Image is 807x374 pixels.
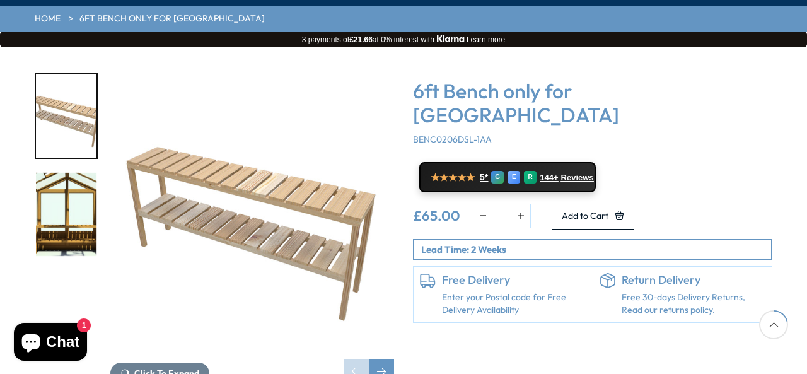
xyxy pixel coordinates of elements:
a: ★★★★★ 5* G E R 144+ Reviews [419,162,596,192]
div: 2 / 2 [35,172,98,258]
div: G [491,171,504,184]
a: 6ft Bench only for [GEOGRAPHIC_DATA] [79,13,265,25]
span: 144+ [540,173,558,183]
a: HOME [35,13,61,25]
inbox-online-store-chat: Shopify online store chat [10,323,91,364]
p: Free 30-days Delivery Returns, Read our returns policy. [622,291,766,316]
ins: £65.00 [413,209,460,223]
span: Add to Cart [562,211,608,220]
div: 1 / 2 [35,73,98,159]
h6: Return Delivery [622,273,766,287]
a: Enter your Postal code for Free Delivery Availability [442,291,586,316]
h6: Free Delivery [442,273,586,287]
span: BENC0206DSL-1AA [413,134,492,145]
div: E [508,171,520,184]
img: 6ft Bench only for Shire Holkham Greenhouse [110,73,394,356]
p: Lead Time: 2 Weeks [421,243,771,256]
div: R [524,171,537,184]
span: ★★★★★ [431,172,475,184]
h3: 6ft Bench only for [GEOGRAPHIC_DATA] [413,79,772,127]
button: Add to Cart [552,202,634,230]
span: Reviews [561,173,594,183]
img: 6HOLKHAMBENCH_200x200.jpg [36,74,96,158]
img: Holkham_opt_Bench_close_200x200.jpg [36,173,96,257]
